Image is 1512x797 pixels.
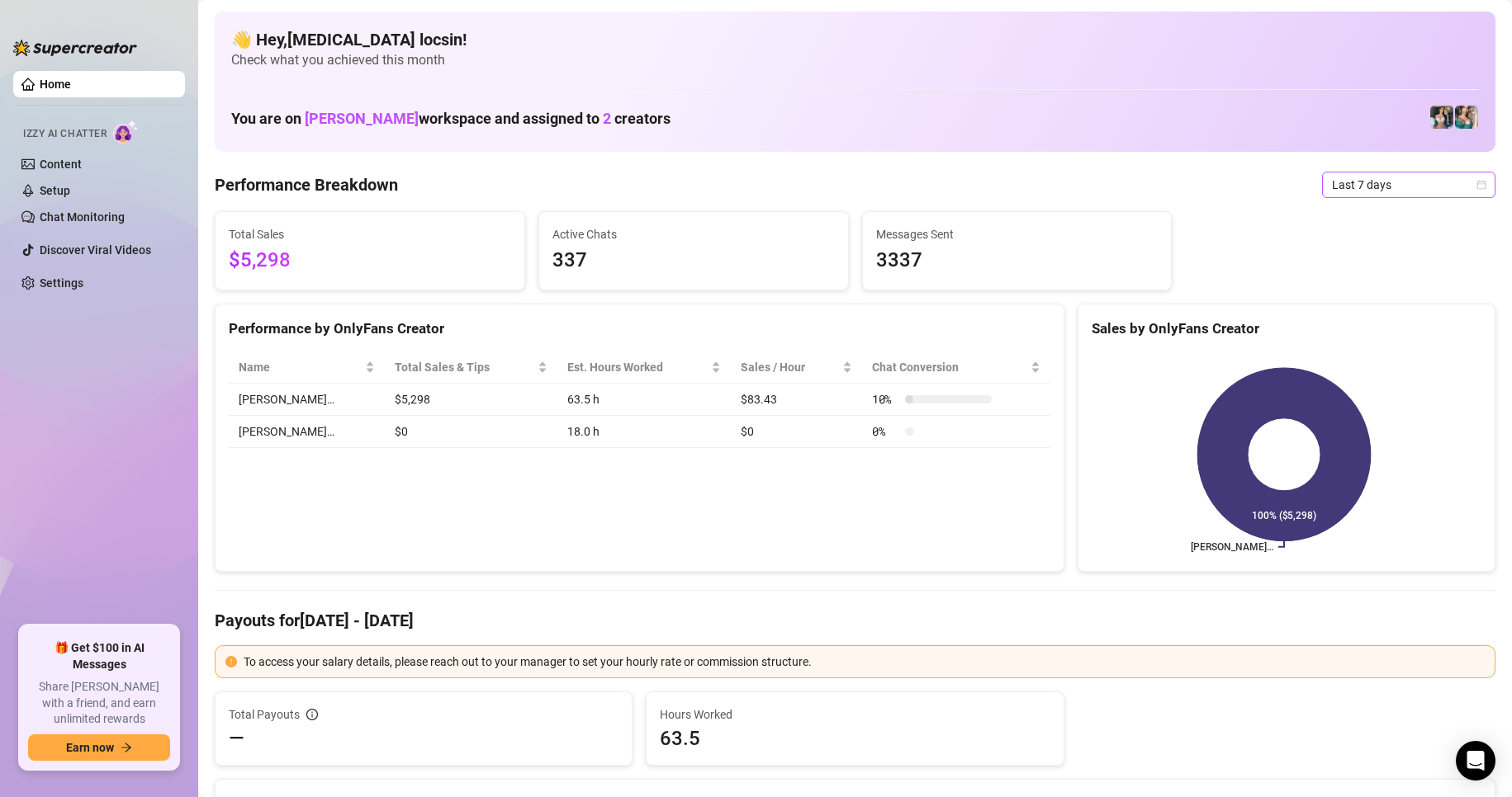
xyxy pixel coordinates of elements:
span: info-circle [306,709,318,720]
td: [PERSON_NAME]… [229,416,385,448]
span: 2 [603,110,611,127]
span: Name [239,358,362,376]
a: Discover Viral Videos [40,243,151,257]
button: Earn nowarrow-right [28,734,170,761]
span: Active Chats [552,225,835,243]
th: Name [229,351,385,384]
img: logo-BBDzfeDw.svg [13,40,137,56]
span: 337 [552,245,835,276]
span: Izzy AI Chatter [23,126,107,142]
h4: Performance Breakdown [215,173,398,196]
span: Total Sales [229,225,511,243]
td: $83.43 [731,384,862,416]
span: Last 7 days [1332,172,1486,197]
th: Chat Conversion [862,351,1050,384]
td: 63.5 h [557,384,731,416]
a: Settings [40,276,83,290]
text: [PERSON_NAME]… [1191,541,1273,553]
td: 18.0 h [557,416,731,448]
img: AI Chatter [113,120,139,144]
span: Check what you achieved this month [231,51,1479,69]
td: $5,298 [385,384,557,416]
span: $5,298 [229,245,511,276]
div: Est. Hours Worked [567,358,708,376]
div: To access your salary details, please reach out to your manager to set your hourly rate or commis... [244,653,1485,671]
th: Total Sales & Tips [385,351,557,384]
span: — [229,725,244,752]
a: Content [40,158,82,171]
a: Setup [40,184,70,197]
span: Messages Sent [876,225,1159,243]
span: 🎁 Get $100 in AI Messages [28,640,170,672]
span: Share [PERSON_NAME] with a friend, and earn unlimited rewards [28,679,170,728]
td: $0 [731,416,862,448]
span: Hours Worked [660,705,1050,724]
h1: You are on workspace and assigned to creators [231,110,671,128]
span: Total Sales & Tips [395,358,534,376]
span: Sales / Hour [741,358,839,376]
div: Sales by OnlyFans Creator [1092,318,1481,340]
img: Katy [1430,106,1453,129]
span: Earn now [66,741,114,754]
span: Chat Conversion [872,358,1027,376]
h4: Payouts for [DATE] - [DATE] [215,609,1495,632]
span: exclamation-circle [225,656,237,667]
td: $0 [385,416,557,448]
a: Home [40,78,71,91]
span: 63.5 [660,725,1050,752]
td: [PERSON_NAME]… [229,384,385,416]
div: Open Intercom Messenger [1456,741,1495,780]
div: Performance by OnlyFans Creator [229,318,1050,340]
span: [PERSON_NAME] [305,110,419,127]
a: Chat Monitoring [40,210,125,224]
span: 0 % [872,422,898,441]
th: Sales / Hour [731,351,862,384]
span: 3337 [876,245,1159,276]
span: Total Payouts [229,705,300,724]
img: Zaddy [1455,106,1478,129]
h4: 👋 Hey, [MEDICAL_DATA] locsin ! [231,28,1479,51]
span: 10 % [872,390,898,408]
span: arrow-right [121,742,132,753]
span: calendar [1476,180,1486,190]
